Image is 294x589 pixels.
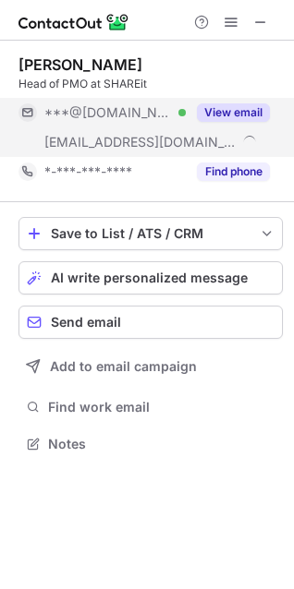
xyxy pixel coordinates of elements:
button: AI write personalized message [18,261,283,294]
button: Notes [18,431,283,457]
button: Send email [18,306,283,339]
button: Reveal Button [197,162,270,181]
span: Add to email campaign [50,359,197,374]
span: AI write personalized message [51,270,248,285]
img: ContactOut v5.3.10 [18,11,129,33]
button: Reveal Button [197,103,270,122]
button: save-profile-one-click [18,217,283,250]
span: Notes [48,436,276,452]
span: Find work email [48,399,276,415]
div: Save to List / ATS / CRM [51,226,251,241]
button: Add to email campaign [18,350,283,383]
div: Head of PMO at SHAREit [18,76,283,92]
span: [EMAIL_ADDRESS][DOMAIN_NAME] [44,134,237,150]
span: Send email [51,315,121,330]
span: ***@[DOMAIN_NAME] [44,104,172,121]
div: [PERSON_NAME] [18,55,142,74]
button: Find work email [18,394,283,420]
